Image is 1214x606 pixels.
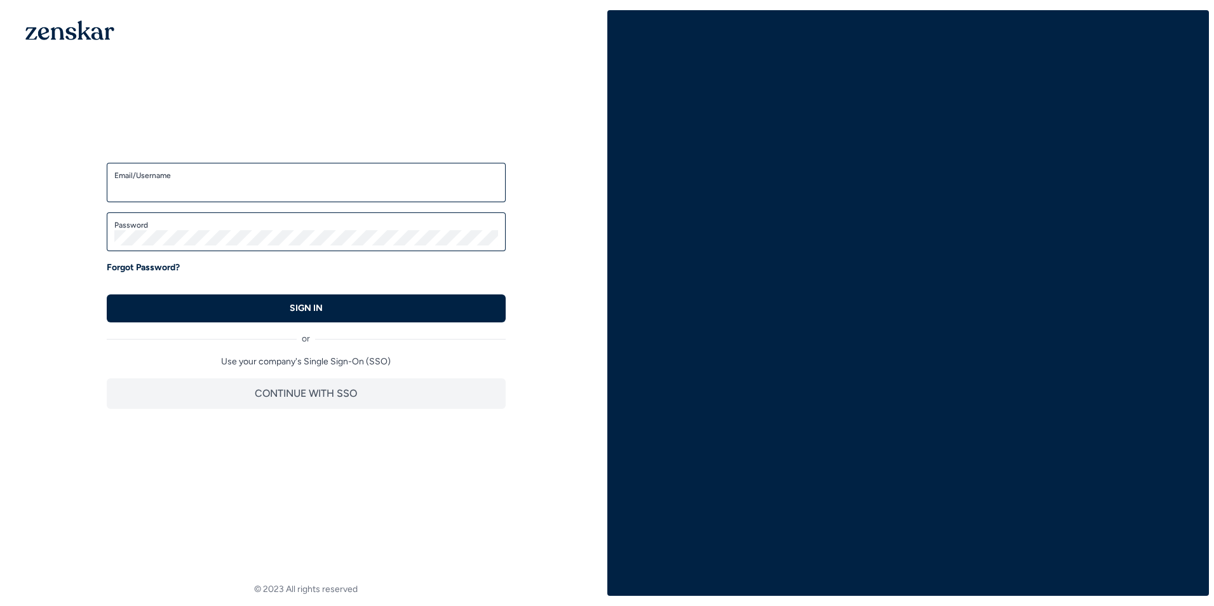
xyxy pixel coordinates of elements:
p: Use your company's Single Sign-On (SSO) [107,355,506,368]
footer: © 2023 All rights reserved [5,583,607,596]
label: Password [114,220,498,230]
button: SIGN IN [107,294,506,322]
p: SIGN IN [290,302,323,315]
button: CONTINUE WITH SSO [107,378,506,409]
a: Forgot Password? [107,261,180,274]
label: Email/Username [114,170,498,181]
img: 1OGAJ2xQqyY4LXKgY66KYq0eOWRCkrZdAb3gUhuVAqdWPZE9SRJmCz+oDMSn4zDLXe31Ii730ItAGKgCKgCCgCikA4Av8PJUP... [25,20,114,40]
div: or [107,322,506,345]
